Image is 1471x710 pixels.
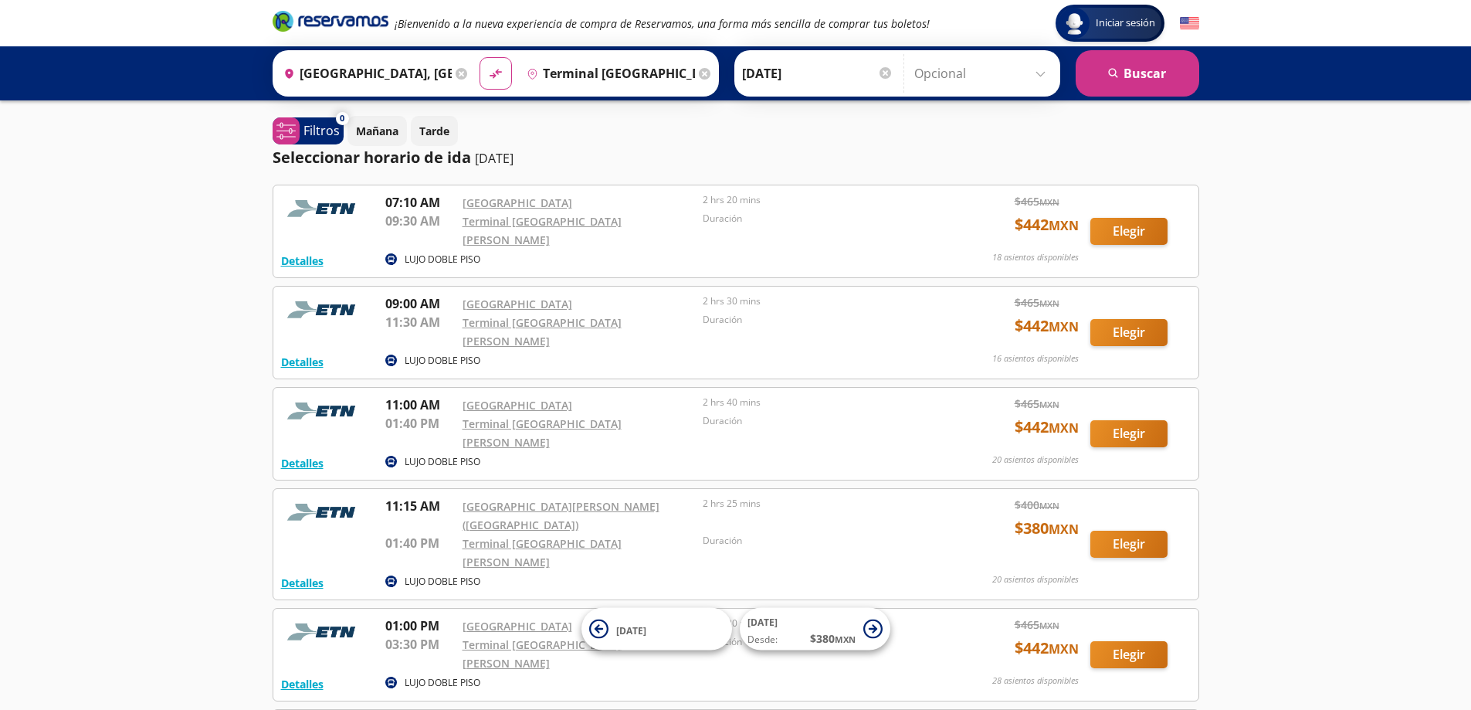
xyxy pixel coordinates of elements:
p: 20 asientos disponibles [992,454,1079,467]
p: 2 hrs 25 mins [703,497,936,511]
p: 28 asientos disponibles [992,674,1079,688]
span: Desde: [747,633,778,647]
span: $ 465 [1015,193,1059,209]
a: Terminal [GEOGRAPHIC_DATA][PERSON_NAME] [463,637,622,671]
button: 0Filtros [273,117,344,144]
small: MXN [1049,420,1079,437]
span: $ 465 [1015,294,1059,311]
input: Elegir Fecha [742,54,893,93]
img: RESERVAMOS [281,294,366,325]
span: $ 465 [1015,396,1059,412]
p: Duración [703,534,936,548]
button: Detalles [281,575,324,591]
a: Terminal [GEOGRAPHIC_DATA][PERSON_NAME] [463,214,622,247]
input: Buscar Origen [277,54,452,93]
span: $ 442 [1015,213,1079,236]
button: [DATE]Desde:$380MXN [740,608,890,651]
small: MXN [1039,297,1059,309]
button: Detalles [281,354,324,370]
a: Terminal [GEOGRAPHIC_DATA][PERSON_NAME] [463,315,622,348]
p: Filtros [303,121,340,140]
img: RESERVAMOS [281,396,366,426]
span: $ 442 [1015,314,1079,338]
p: Duración [703,414,936,428]
button: Detalles [281,253,324,269]
p: 18 asientos disponibles [992,251,1079,264]
span: $ 400 [1015,497,1059,513]
span: 0 [340,112,344,125]
small: MXN [1049,217,1079,234]
p: LUJO DOBLE PISO [405,253,480,267]
a: [GEOGRAPHIC_DATA] [463,619,572,634]
a: [GEOGRAPHIC_DATA] [463,398,572,413]
span: $ 442 [1015,637,1079,660]
img: RESERVAMOS [281,497,366,528]
small: MXN [1049,318,1079,335]
span: $ 465 [1015,617,1059,633]
p: [DATE] [475,149,513,168]
p: LUJO DOBLE PISO [405,575,480,589]
p: 16 asientos disponibles [992,352,1079,365]
small: MXN [835,634,856,645]
button: Elegir [1090,319,1168,346]
p: Duración [703,313,936,327]
span: Iniciar sesión [1090,15,1161,31]
p: 01:00 PM [385,617,455,635]
a: [GEOGRAPHIC_DATA][PERSON_NAME] ([GEOGRAPHIC_DATA]) [463,499,659,532]
p: 20 asientos disponibles [992,573,1079,586]
small: MXN [1039,500,1059,511]
a: [GEOGRAPHIC_DATA] [463,297,572,311]
p: Mañana [356,123,398,139]
img: RESERVAMOS [281,617,366,647]
p: 01:40 PM [385,534,455,552]
a: [GEOGRAPHIC_DATA] [463,195,572,210]
button: Elegir [1090,531,1168,558]
p: 09:30 AM [385,212,455,230]
button: Buscar [1076,50,1199,97]
p: 2 hrs 30 mins [703,294,936,308]
p: 2 hrs 40 mins [703,396,936,409]
button: Elegir [1090,218,1168,245]
p: 11:15 AM [385,497,455,515]
a: Brand Logo [273,9,388,37]
p: 01:40 PM [385,414,455,433]
button: [DATE] [581,608,732,651]
p: 2 hrs 20 mins [703,193,936,207]
span: [DATE] [747,616,778,629]
small: MXN [1039,196,1059,208]
button: Detalles [281,455,324,471]
button: Elegir [1090,641,1168,668]
p: Duración [703,212,936,226]
a: Terminal [GEOGRAPHIC_DATA][PERSON_NAME] [463,536,622,569]
p: 07:10 AM [385,193,455,212]
input: Buscar Destino [520,54,695,93]
p: LUJO DOBLE PISO [405,676,480,690]
img: RESERVAMOS [281,193,366,224]
span: [DATE] [616,623,646,637]
small: MXN [1049,521,1079,538]
p: Tarde [419,123,449,139]
p: 03:30 PM [385,635,455,654]
span: $ 442 [1015,416,1079,439]
button: Detalles [281,676,324,692]
p: 11:30 AM [385,313,455,331]
p: Seleccionar horario de ida [273,146,471,169]
button: Elegir [1090,420,1168,447]
button: English [1180,14,1199,33]
small: MXN [1039,620,1059,631]
small: MXN [1049,640,1079,657]
button: Tarde [411,116,458,146]
p: LUJO DOBLE PISO [405,455,480,469]
button: Mañana [347,116,407,146]
p: 09:00 AM [385,294,455,313]
em: ¡Bienvenido a la nueva experiencia de compra de Reservamos, una forma más sencilla de comprar tus... [395,16,930,31]
p: 11:00 AM [385,396,455,414]
span: $ 380 [1015,517,1079,540]
input: Opcional [914,54,1052,93]
small: MXN [1039,399,1059,410]
i: Brand Logo [273,9,388,32]
p: LUJO DOBLE PISO [405,354,480,368]
a: Terminal [GEOGRAPHIC_DATA][PERSON_NAME] [463,416,622,450]
span: $ 380 [810,630,856,647]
